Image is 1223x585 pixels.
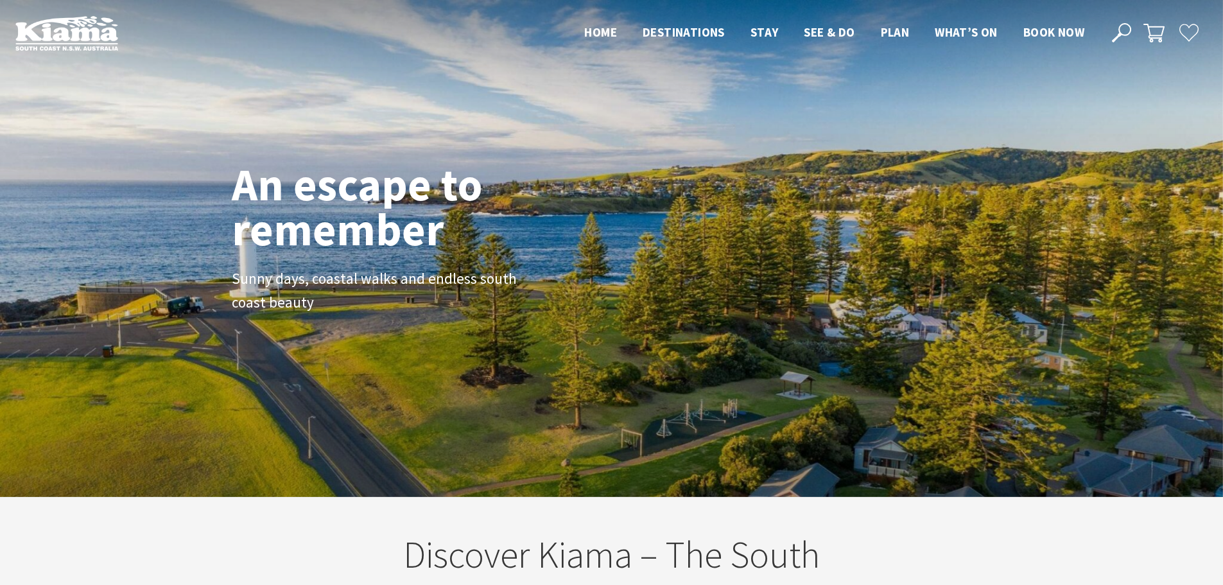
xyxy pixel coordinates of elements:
[232,162,585,252] h1: An escape to remember
[1023,24,1084,40] span: Book now
[881,24,910,40] span: Plan
[750,24,779,40] span: Stay
[584,24,617,40] span: Home
[804,24,854,40] span: See & Do
[571,22,1097,44] nav: Main Menu
[15,15,118,51] img: Kiama Logo
[643,24,725,40] span: Destinations
[935,24,998,40] span: What’s On
[232,267,521,315] p: Sunny days, coastal walks and endless south coast beauty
